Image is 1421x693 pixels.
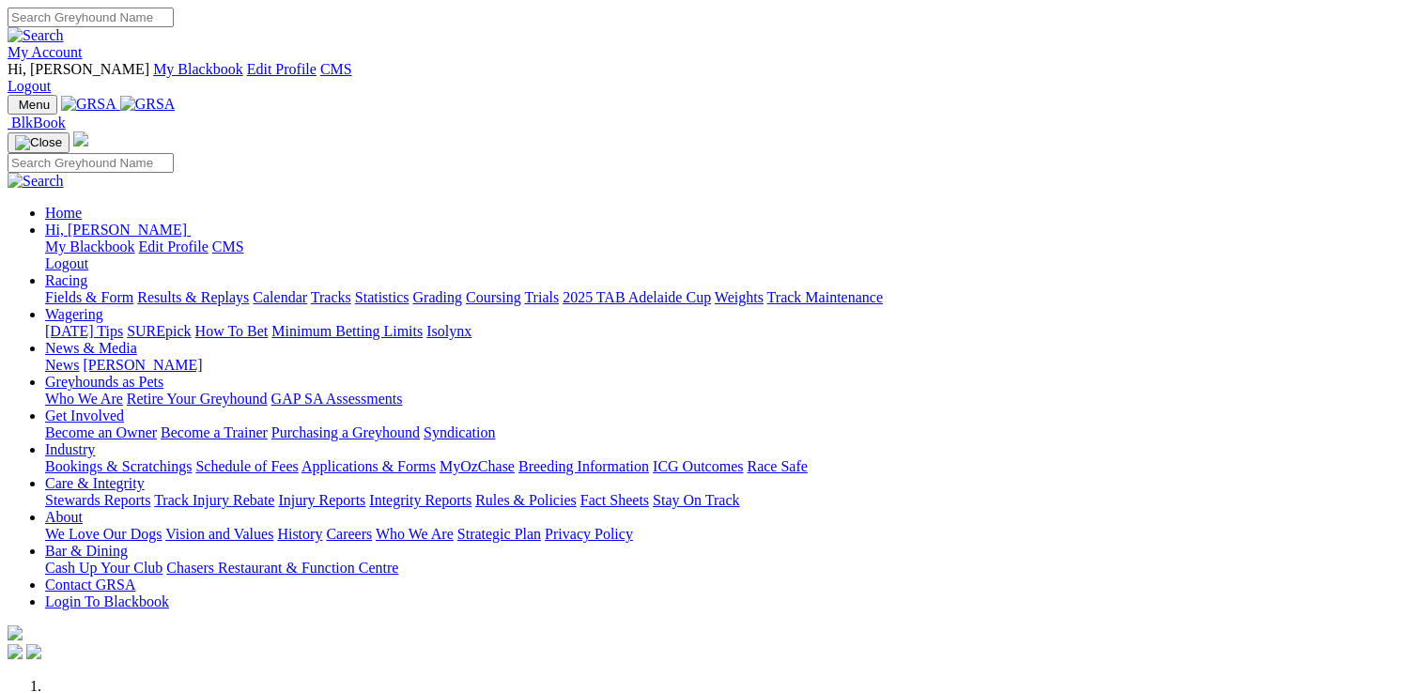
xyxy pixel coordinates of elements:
[253,289,307,305] a: Calendar
[45,577,135,593] a: Contact GRSA
[653,492,739,508] a: Stay On Track
[45,526,1413,543] div: About
[45,255,88,271] a: Logout
[715,289,764,305] a: Weights
[653,458,743,474] a: ICG Outcomes
[271,424,420,440] a: Purchasing a Greyhound
[45,222,187,238] span: Hi, [PERSON_NAME]
[45,289,133,305] a: Fields & Form
[45,272,87,288] a: Racing
[376,526,454,542] a: Who We Are
[8,625,23,640] img: logo-grsa-white.png
[45,374,163,390] a: Greyhounds as Pets
[45,391,123,407] a: Who We Are
[369,492,471,508] a: Integrity Reports
[139,239,209,254] a: Edit Profile
[161,424,268,440] a: Become a Trainer
[278,492,365,508] a: Injury Reports
[320,61,352,77] a: CMS
[440,458,515,474] a: MyOzChase
[45,239,135,254] a: My Blackbook
[19,98,50,112] span: Menu
[355,289,409,305] a: Statistics
[45,357,1413,374] div: News & Media
[8,27,64,44] img: Search
[45,492,1413,509] div: Care & Integrity
[45,509,83,525] a: About
[8,8,174,27] input: Search
[127,323,191,339] a: SUREpick
[45,391,1413,408] div: Greyhounds as Pets
[11,115,66,131] span: BlkBook
[413,289,462,305] a: Grading
[466,289,521,305] a: Coursing
[45,593,169,609] a: Login To Blackbook
[45,340,137,356] a: News & Media
[45,492,150,508] a: Stewards Reports
[8,44,83,60] a: My Account
[8,153,174,173] input: Search
[195,323,269,339] a: How To Bet
[45,408,124,423] a: Get Involved
[127,391,268,407] a: Retire Your Greyhound
[518,458,649,474] a: Breeding Information
[26,644,41,659] img: twitter.svg
[166,560,398,576] a: Chasers Restaurant & Function Centre
[45,357,79,373] a: News
[326,526,372,542] a: Careers
[8,644,23,659] img: facebook.svg
[195,458,298,474] a: Schedule of Fees
[311,289,351,305] a: Tracks
[45,458,192,474] a: Bookings & Scratchings
[45,458,1413,475] div: Industry
[277,526,322,542] a: History
[475,492,577,508] a: Rules & Policies
[45,323,1413,340] div: Wagering
[426,323,471,339] a: Isolynx
[73,131,88,146] img: logo-grsa-white.png
[8,78,51,94] a: Logout
[15,135,62,150] img: Close
[45,424,1413,441] div: Get Involved
[301,458,436,474] a: Applications & Forms
[45,526,162,542] a: We Love Our Dogs
[545,526,633,542] a: Privacy Policy
[61,96,116,113] img: GRSA
[45,323,123,339] a: [DATE] Tips
[8,61,149,77] span: Hi, [PERSON_NAME]
[747,458,807,474] a: Race Safe
[45,475,145,491] a: Care & Integrity
[247,61,317,77] a: Edit Profile
[8,173,64,190] img: Search
[45,306,103,322] a: Wagering
[45,441,95,457] a: Industry
[45,543,128,559] a: Bar & Dining
[424,424,495,440] a: Syndication
[45,222,191,238] a: Hi, [PERSON_NAME]
[45,205,82,221] a: Home
[8,61,1413,95] div: My Account
[767,289,883,305] a: Track Maintenance
[45,424,157,440] a: Become an Owner
[524,289,559,305] a: Trials
[120,96,176,113] img: GRSA
[154,492,274,508] a: Track Injury Rebate
[137,289,249,305] a: Results & Replays
[45,289,1413,306] div: Racing
[45,560,162,576] a: Cash Up Your Club
[8,95,57,115] button: Toggle navigation
[271,323,423,339] a: Minimum Betting Limits
[457,526,541,542] a: Strategic Plan
[45,239,1413,272] div: Hi, [PERSON_NAME]
[165,526,273,542] a: Vision and Values
[83,357,202,373] a: [PERSON_NAME]
[580,492,649,508] a: Fact Sheets
[45,560,1413,577] div: Bar & Dining
[8,115,66,131] a: BlkBook
[212,239,244,254] a: CMS
[271,391,403,407] a: GAP SA Assessments
[8,132,70,153] button: Toggle navigation
[153,61,243,77] a: My Blackbook
[563,289,711,305] a: 2025 TAB Adelaide Cup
